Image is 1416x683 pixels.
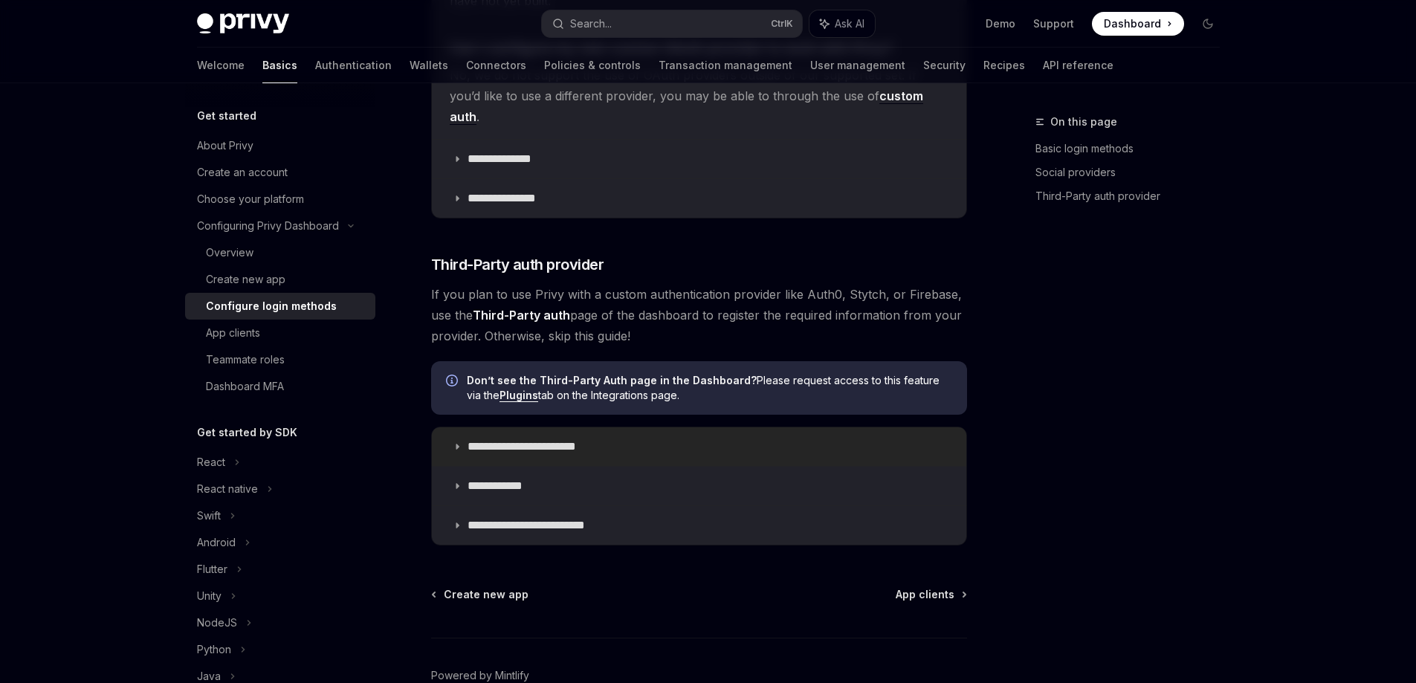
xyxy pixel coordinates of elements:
[197,190,304,208] div: Choose your platform
[467,373,952,403] span: Please request access to this feature via the tab on the Integrations page.
[185,186,375,213] a: Choose your platform
[570,15,612,33] div: Search...
[1035,137,1232,161] a: Basic login methods
[467,374,757,386] strong: Don’t see the Third-Party Auth page in the Dashboard?
[835,16,864,31] span: Ask AI
[983,48,1025,83] a: Recipes
[197,137,253,155] div: About Privy
[206,324,260,342] div: App clients
[1033,16,1074,31] a: Support
[206,271,285,288] div: Create new app
[1104,16,1161,31] span: Dashboard
[444,587,528,602] span: Create new app
[197,164,288,181] div: Create an account
[197,13,289,34] img: dark logo
[896,587,954,602] span: App clients
[1043,48,1113,83] a: API reference
[659,48,792,83] a: Transaction management
[315,48,392,83] a: Authentication
[500,389,538,402] a: Plugins
[809,10,875,37] button: Ask AI
[197,587,222,605] div: Unity
[197,217,339,235] div: Configuring Privy Dashboard
[197,424,297,441] h5: Get started by SDK
[542,10,802,37] button: Search...CtrlK
[197,534,236,551] div: Android
[206,351,285,369] div: Teammate roles
[197,641,231,658] div: Python
[197,560,227,578] div: Flutter
[206,297,337,315] div: Configure login methods
[1035,184,1232,208] a: Third-Party auth provider
[986,16,1015,31] a: Demo
[1196,12,1220,36] button: Toggle dark mode
[450,65,948,127] span: No, we do not support the use of OAuth providers outside of our supported set. If you’d like to u...
[410,48,448,83] a: Wallets
[185,293,375,320] a: Configure login methods
[431,254,604,275] span: Third-Party auth provider
[197,107,256,125] h5: Get started
[446,375,461,389] svg: Info
[771,18,793,30] span: Ctrl K
[1050,113,1117,131] span: On this page
[185,159,375,186] a: Create an account
[896,587,966,602] a: App clients
[473,308,570,323] strong: Third-Party auth
[206,378,284,395] div: Dashboard MFA
[262,48,297,83] a: Basics
[810,48,905,83] a: User management
[197,480,258,498] div: React native
[185,320,375,346] a: App clients
[185,373,375,400] a: Dashboard MFA
[923,48,966,83] a: Security
[197,507,221,525] div: Swift
[185,346,375,373] a: Teammate roles
[433,587,528,602] a: Create new app
[197,453,225,471] div: React
[431,284,967,346] span: If you plan to use Privy with a custom authentication provider like Auth0, Stytch, or Firebase, u...
[185,266,375,293] a: Create new app
[185,132,375,159] a: About Privy
[1035,161,1232,184] a: Social providers
[185,239,375,266] a: Overview
[206,244,253,262] div: Overview
[1092,12,1184,36] a: Dashboard
[197,614,237,632] div: NodeJS
[466,48,526,83] a: Connectors
[197,48,245,83] a: Welcome
[431,668,529,683] a: Powered by Mintlify
[544,48,641,83] a: Policies & controls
